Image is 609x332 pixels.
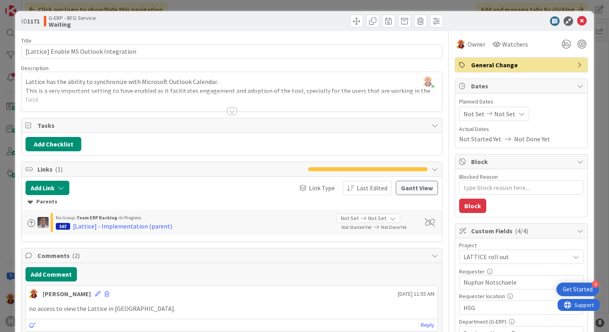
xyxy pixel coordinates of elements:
[471,81,573,91] span: Dates
[56,223,70,230] div: 567
[563,285,593,293] div: Get Started
[21,44,442,59] input: type card name here...
[343,181,392,195] button: Last Edited
[464,302,566,313] span: HSG
[514,134,550,144] span: Not Done Yet
[459,199,486,213] button: Block
[29,304,434,313] p: no access to view the Lattice in [GEOGRAPHIC_DATA].
[309,183,335,193] span: Link Type
[26,137,81,151] button: Add Checklist
[341,214,359,223] span: Not Set
[43,289,91,299] div: [PERSON_NAME]
[49,15,96,21] span: G-ERP - BFG Service
[459,173,498,180] label: Blocked Reason
[28,197,436,206] div: Parents
[17,1,36,11] span: Support
[37,121,428,130] span: Tasks
[422,76,434,87] img: SAjJrXCT9zbTgDSqPFyylOSmh4uAwOJI.jpg
[37,217,49,228] img: PS
[368,214,386,223] span: Not Set
[26,181,69,195] button: Add Link
[398,290,434,298] span: [DATE] 11:55 AM
[29,289,39,299] img: LC
[49,21,96,27] b: Waiting
[55,165,63,173] span: ( 1 )
[26,267,77,281] button: Add Comment
[396,181,438,195] button: Gantt View
[456,39,466,49] img: LC
[515,227,528,235] span: ( 4/4 )
[459,134,501,144] span: Not Started Yet
[464,251,566,262] span: LATTICE roll out
[459,293,583,299] div: Requester location
[120,215,141,221] span: In Progress
[21,64,49,72] span: Description
[421,320,434,330] a: Reply
[471,157,573,166] span: Block
[27,17,40,25] b: 1171
[471,60,573,70] span: General Change
[342,224,371,230] span: Not Started Yet
[21,16,40,26] span: ID
[37,164,304,174] span: Links
[73,221,172,231] div: [Lattice] - Implementation (parent)
[592,281,599,288] div: 4
[37,251,428,260] span: Comments
[459,268,485,275] label: Requester
[72,252,80,260] span: ( 2 )
[459,125,583,133] span: Actual Dates
[468,39,485,49] span: Owner
[464,109,485,119] span: Not Set
[502,39,528,49] span: Watchers
[471,226,573,236] span: Custom Fields
[556,283,599,296] div: Open Get Started checklist, remaining modules: 4
[459,98,583,106] span: Planned Dates
[357,183,387,193] span: Last Edited
[77,215,120,221] b: Team ERP Backlog ›
[459,319,583,324] div: Department (G-ERP)
[56,215,77,221] span: No Group ›
[26,77,438,86] p: Lattice has the ability to synchronize with Microsoft Outlook Calendar.
[381,224,407,230] span: Not Done Yet
[21,37,31,44] label: Title
[459,242,583,248] div: Project
[494,109,515,119] span: Not Set
[26,86,438,104] p: This is a very important setting to have enabled as it facilitates engagement and adoption of the...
